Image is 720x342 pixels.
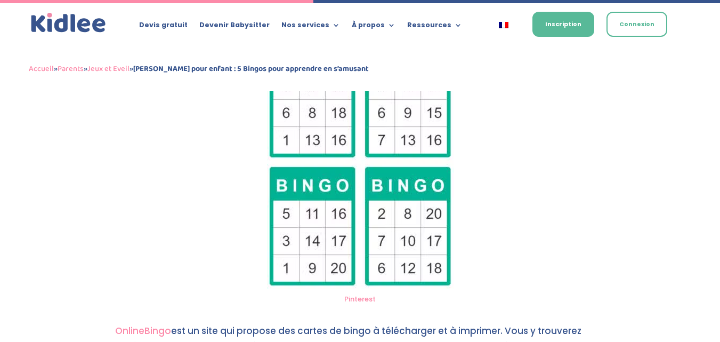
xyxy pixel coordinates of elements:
a: À propos [352,21,395,33]
a: Devis gratuit [139,21,188,33]
a: OnlineBingo [115,324,171,337]
a: Nos services [281,21,340,33]
a: Accueil [29,62,54,75]
img: Français [499,22,508,28]
a: Inscription [532,12,594,37]
strong: [PERSON_NAME] pour enfant : 5 Bingos pour apprendre en s’amusant [133,62,369,75]
a: Parents [58,62,84,75]
a: Devenir Babysitter [199,21,270,33]
span: » » » [29,62,369,75]
a: Pinterest [344,294,376,304]
img: bingo de 1 à 20 pour enfant [267,36,454,289]
a: Ressources [407,21,462,33]
a: Connexion [606,12,667,37]
a: Kidlee Logo [29,11,108,35]
img: logo_kidlee_bleu [29,11,108,35]
a: Jeux et Eveil [87,62,130,75]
